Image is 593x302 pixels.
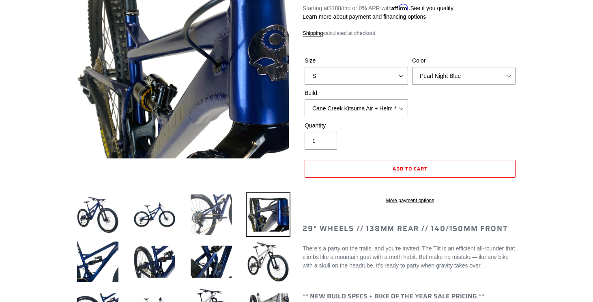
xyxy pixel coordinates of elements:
[305,197,516,204] a: More payment options
[393,165,428,173] span: Add to cart
[329,5,341,11] span: $188
[246,239,290,284] img: Load image into Gallery viewer, TILT - Complete Bike
[410,5,453,11] a: See if you qualify - Learn more about Affirm Financing (opens in modal)
[305,121,408,130] label: Quantity
[132,239,177,284] img: Load image into Gallery viewer, TILT - Complete Bike
[303,224,518,233] h2: 29" Wheels // 138mm Rear // 140/150mm Front
[303,244,518,270] p: There’s a party on the trails, and you’re invited. The Tilt is an efficient all-rounder that clim...
[189,192,234,237] img: Load image into Gallery viewer, TILT - Complete Bike
[305,160,516,178] button: Add to cart
[75,239,120,284] img: Load image into Gallery viewer, TILT - Complete Bike
[391,4,408,11] span: Affirm
[303,30,323,37] a: Shipping
[246,192,290,237] img: Load image into Gallery viewer, TILT - Complete Bike
[412,56,516,65] label: Color
[303,29,518,37] div: calculated at checkout.
[305,89,408,97] label: Build
[303,2,453,13] p: Starting at /mo or 0% APR with .
[132,192,177,237] img: Load image into Gallery viewer, TILT - Complete Bike
[303,13,426,20] a: Learn more about payment and financing options
[305,56,408,65] label: Size
[189,239,234,284] img: Load image into Gallery viewer, TILT - Complete Bike
[303,292,518,300] h4: ** NEW BUILD SPECS + BIKE OF THE YEAR SALE PRICING **
[75,192,120,237] img: Load image into Gallery viewer, TILT - Complete Bike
